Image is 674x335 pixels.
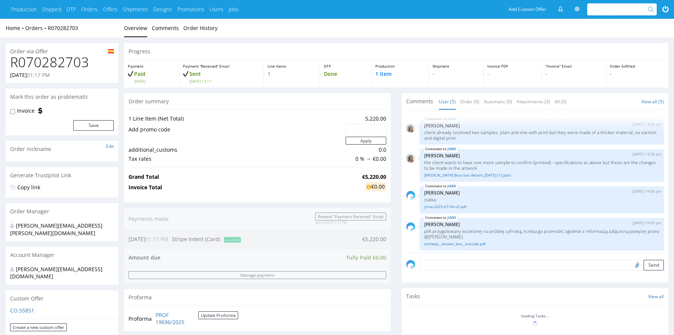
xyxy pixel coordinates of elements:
p: plik przygotowany wcześniej na próbkę cyfrową, trzeba go przerobić zgodnie z informacją załączoną... [424,228,659,240]
a: JIMW [447,146,456,152]
h1: R070282703 [10,55,114,70]
a: Orders [25,24,48,32]
p: [DATE] 14:56 pm [633,189,662,194]
img: share_image_120x120.png [406,222,415,231]
span: [DATE] 13:17 [189,78,259,84]
p: Production [375,63,425,69]
a: [MEDICAL_DATA] Brux box details_[DATE] (1).pptx [424,172,659,178]
img: share_image_120x120.png [406,191,415,200]
p: [PERSON_NAME] [424,153,659,158]
a: All (5) [555,94,567,110]
a: Add Custom Offer [505,3,550,15]
td: 0.0 [344,145,386,154]
img: es-e9aa6fcf5e814e25b7462ed594643e25979cf9c04f3a68197b5755b476ac38a7.png [108,49,114,53]
a: R070282703 [48,24,78,32]
div: Account Manager [6,247,118,263]
a: Shipments [123,6,148,13]
p: - [610,70,665,78]
strong: Grand Total [128,173,159,180]
td: 0 % → €0.00 [344,154,386,163]
div: Custom Offer [6,290,118,307]
a: Order History [183,19,218,37]
button: Update Proforma [198,311,238,319]
td: Tax rates [128,154,344,163]
a: Comments [152,19,179,37]
div: Generate Trustpilot Link [6,167,118,184]
div: Order Manager [6,203,118,220]
p: Line Items [267,63,316,69]
p: Payment [128,63,175,69]
p: siatka [424,197,659,202]
a: User (5) [439,94,456,110]
div: Mark this order as problematic [6,89,118,105]
p: DTP [324,63,367,69]
p: client already received two samples: plain and one with print but they were made of a thicker mat... [424,130,659,141]
p: Paid [128,70,175,84]
p: 1 item [375,70,425,78]
td: Proforma [128,311,154,327]
a: Production [11,6,37,13]
p: [PERSON_NAME] [424,123,659,128]
img: share_image_120x120.png [406,260,415,269]
p: - [487,70,538,78]
img: icon-invoice-flag.svg [36,107,44,115]
button: Send [644,260,664,270]
p: - [546,70,601,78]
a: Users [210,6,224,13]
p: Done [324,70,367,78]
a: DTP [66,6,76,13]
a: Copy link [17,184,40,191]
div: Proforma [124,289,391,306]
span: Comments [406,98,433,105]
p: Invoice PDF [487,63,538,69]
a: Jobs [229,6,239,13]
img: mini_magick20230111-108-13flwjb.jpeg [406,154,415,163]
a: Designs [153,6,172,13]
span: 01:17 PM [27,71,50,78]
p: Order fulfilled [610,63,665,69]
a: Offers [103,6,118,13]
div: €0.00 [365,182,386,191]
span: [DATE] [134,78,175,84]
p: the client wants to have one more sample to confirm (printed) - specifications as above but these... [424,160,659,171]
p: “Invoice” Email [546,63,601,69]
button: Apply [346,137,386,145]
a: Create a new custom offer [10,323,67,331]
span: Tasks [406,293,420,300]
button: Save [73,120,114,131]
p: [PERSON_NAME] [424,222,659,227]
a: jimw-2025-07-04-v3.pdf [424,204,659,210]
a: View all [648,293,664,300]
a: JIMW [447,252,456,258]
a: Shipped [42,6,61,13]
p: [DATE] 14:59 pm [633,220,662,226]
img: mini_magick20230111-108-13flwjb.jpeg [406,124,415,133]
a: View all (5) [641,98,664,105]
td: additional_customs [128,145,344,154]
input: Search for... [592,3,649,15]
a: JIMW [447,215,456,221]
p: 1 [267,70,316,78]
a: Promotions [177,6,204,13]
a: Edit [106,143,114,149]
p: - [432,70,479,78]
label: Invoice [17,107,35,115]
div: Order via Offer [6,43,118,55]
p: [DATE] 13:28 pm [633,151,662,157]
a: Order (0) [460,94,479,110]
div: Order nickname [6,141,118,157]
td: Add promo code [128,123,344,136]
a: smileep__drawer_box__outside.pdf [424,241,659,247]
p: [PERSON_NAME] [424,190,659,196]
strong: Invoice Total [128,184,162,191]
a: JIMW [447,183,456,189]
a: Home [6,24,25,32]
a: PROF 19696/2025 [156,311,198,326]
p: [DATE] 13:28 pm [633,121,662,127]
td: 1 Line Item (Net Total) [128,114,344,123]
strong: €5,220.00 [362,173,386,180]
p: [DATE] [10,71,50,79]
p: Sent [183,70,259,84]
div: [PERSON_NAME][EMAIL_ADDRESS][DOMAIN_NAME] [10,266,108,280]
p: Payment “Received” Email [183,63,259,69]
